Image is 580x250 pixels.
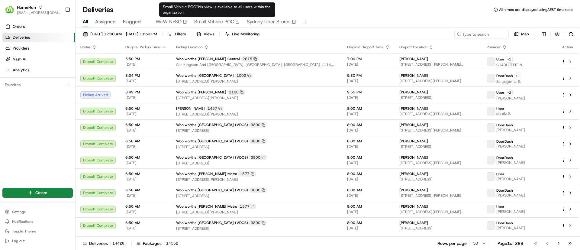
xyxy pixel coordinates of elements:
[347,155,390,160] span: 8:00 AM
[347,45,384,50] span: Original Dropoff Time
[90,31,157,37] span: [DATE] 12:00 AM - [DATE] 11:59 PM
[83,240,127,246] div: Deliveries
[125,139,166,144] span: 6:50 AM
[176,106,205,111] span: [PERSON_NAME]
[399,57,428,61] span: [PERSON_NAME]
[125,90,166,95] span: 8:49 PM
[125,220,166,225] span: 6:50 AM
[176,220,248,225] span: Woolworths [GEOGRAPHIC_DATA] (VDOS)
[347,220,390,225] span: 8:00 AM
[399,161,477,165] span: [STREET_ADDRESS][PERSON_NAME]
[399,193,477,198] span: [STREET_ADDRESS][PERSON_NAME]
[125,57,166,61] span: 5:50 PM
[164,241,180,246] div: 14552
[496,193,525,198] span: [PERSON_NAME]
[496,160,525,165] span: [PERSON_NAME]
[125,204,166,209] span: 6:50 AM
[399,171,428,176] span: [PERSON_NAME]
[496,172,504,177] span: Uber
[496,57,504,62] span: Uber
[176,112,337,117] span: [STREET_ADDRESS][PERSON_NAME]
[176,45,203,50] span: Pickup Location
[125,45,160,50] span: Original Pickup Time
[347,139,390,144] span: 8:00 AM
[399,73,428,78] span: [PERSON_NAME]
[496,111,511,116] span: abraiz S.
[399,204,428,209] span: [PERSON_NAME]
[347,193,390,198] span: [DATE]
[123,18,141,25] span: Flagged
[165,30,188,38] button: Filters
[80,45,91,50] span: Status
[12,219,33,224] span: Notifications
[12,209,26,214] span: Settings
[561,45,574,50] div: Action
[13,24,25,29] span: Orders
[13,67,29,73] span: Analytics
[206,106,224,111] div: 1457
[227,89,245,95] div: 1160
[511,30,532,38] button: Map
[399,177,477,182] span: [STREET_ADDRESS]
[399,155,428,160] span: [PERSON_NAME]
[110,241,127,246] div: 14428
[176,144,337,149] span: [STREET_ADDRESS]
[249,220,267,226] div: 3800
[521,31,529,37] span: Map
[399,220,428,225] span: [PERSON_NAME]
[399,226,477,231] span: [STREET_ADDRESS]
[194,30,217,38] button: Views
[95,18,116,25] span: Assigned
[176,210,337,215] span: [STREET_ADDRESS][PERSON_NAME]
[496,177,525,181] span: [PERSON_NAME]
[514,73,521,79] button: +2
[399,188,428,193] span: [PERSON_NAME]
[12,239,24,243] span: Log out
[399,62,477,67] span: [STREET_ADDRESS][PERSON_NAME][PERSON_NAME]
[238,204,256,209] div: 1577
[496,79,521,84] span: Sanjaajamts S.
[399,45,427,50] span: Dropoff Location
[2,188,73,198] button: Create
[347,226,390,231] span: [DATE]
[176,226,337,231] span: [STREET_ADDRESS]
[163,5,271,15] span: This view is available to all users within the organization.
[347,144,390,149] span: [DATE]
[235,73,253,78] div: 1002
[2,80,73,90] div: Favorites
[125,122,166,127] span: 6:50 AM
[2,217,73,226] button: Notifications
[232,31,259,37] span: Live Monitoring
[176,73,234,78] span: Woolworths [GEOGRAPHIC_DATA]
[496,106,504,111] span: Uber
[176,171,237,176] span: Woolworths [PERSON_NAME] Metro
[399,79,477,83] span: [STREET_ADDRESS][PERSON_NAME]
[498,240,523,246] div: Page 1 of 289
[454,30,509,38] input: Type to search
[125,161,166,165] span: [DATE]
[156,18,182,25] span: WaW NFSO
[347,62,390,67] span: [DATE]
[399,95,477,100] span: [STREET_ADDRESS]
[347,73,390,78] span: 9:30 PM
[175,31,186,37] span: Filters
[399,209,477,214] span: [STREET_ADDRESS][PERSON_NAME][PERSON_NAME]
[17,10,60,15] button: [EMAIL_ADDRESS][DOMAIN_NAME]
[347,57,390,61] span: 7:00 PM
[176,79,337,84] span: [STREET_ADDRESS][PERSON_NAME]
[176,128,337,133] span: [STREET_ADDRESS]
[249,122,267,128] div: 3800
[125,73,166,78] span: 8:34 PM
[496,221,513,226] span: DoorDash
[125,226,166,231] span: [DATE]
[125,62,166,67] span: [DATE]
[176,57,240,61] span: Woolworths [PERSON_NAME] Central
[247,18,291,25] span: Sydney Uber Stores
[176,177,337,182] span: [STREET_ADDRESS][PERSON_NAME]
[125,193,166,198] span: [DATE]
[347,112,390,116] span: [DATE]
[399,139,428,144] span: [PERSON_NAME]
[506,89,513,96] button: +2
[13,46,29,51] span: Providers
